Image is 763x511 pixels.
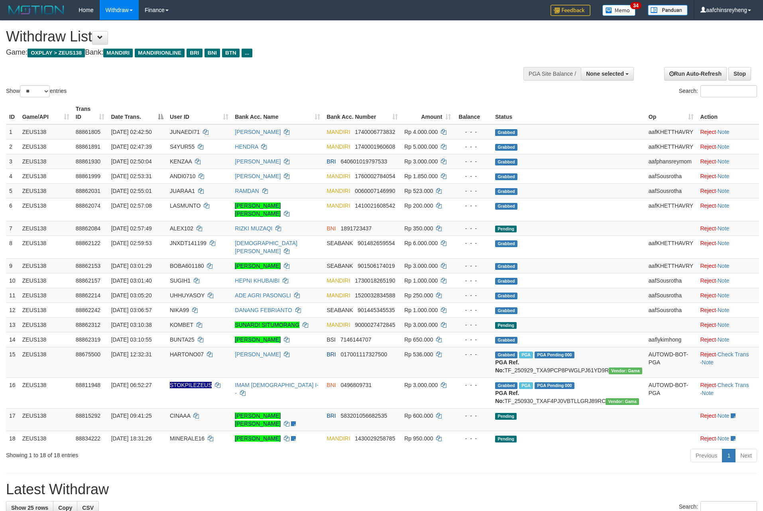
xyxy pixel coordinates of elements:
[235,307,292,313] a: DANANG FEBRIANTO
[6,221,19,236] td: 7
[6,288,19,303] td: 11
[6,154,19,169] td: 3
[457,350,489,358] div: - - -
[326,173,350,179] span: MANDIRI
[326,307,353,313] span: SEABANK
[6,273,19,288] td: 10
[697,236,759,258] td: ·
[170,307,189,313] span: NIKA99
[170,322,193,328] span: KOMBET
[111,307,151,313] span: [DATE] 03:06:57
[76,240,100,246] span: 88862122
[404,188,433,194] span: Rp 523.000
[630,2,641,9] span: 34
[6,139,19,154] td: 2
[718,277,730,284] a: Note
[697,154,759,169] td: ·
[235,413,281,427] a: [PERSON_NAME] [PERSON_NAME]
[457,239,489,247] div: - - -
[358,240,395,246] span: Copy 901482659554 to clipboard
[679,85,757,97] label: Search:
[700,129,716,135] a: Reject
[645,377,697,408] td: AUTOWD-BOT-PGA
[326,225,336,232] span: BNI
[645,258,697,273] td: aafKHETTHAVRY
[111,292,151,299] span: [DATE] 03:05:20
[404,307,438,313] span: Rp 1.000.000
[718,173,730,179] a: Note
[111,322,151,328] span: [DATE] 03:10:38
[6,85,67,97] label: Show entries
[187,49,202,57] span: BRI
[111,225,151,232] span: [DATE] 02:57:49
[111,240,151,246] span: [DATE] 02:59:53
[645,183,697,198] td: aafSousrotha
[700,85,757,97] input: Search:
[495,263,517,270] span: Grabbed
[718,225,730,232] a: Note
[76,263,100,269] span: 88862153
[700,292,716,299] a: Reject
[457,143,489,151] div: - - -
[718,292,730,299] a: Note
[6,124,19,140] td: 1
[6,258,19,273] td: 9
[495,278,517,285] span: Grabbed
[235,382,319,396] a: IMAM [DEMOGRAPHIC_DATA] I--
[492,377,645,408] td: TF_250930_TXAF4PJ0VBTLLGRJ89RC
[235,322,299,328] a: SUNARDI SITUMORANG
[355,143,395,150] span: Copy 1740001960608 to clipboard
[457,202,489,210] div: - - -
[697,198,759,221] td: ·
[495,337,517,344] span: Grabbed
[323,102,401,124] th: Bank Acc. Number: activate to sort column ascending
[535,382,574,389] span: PGA Pending
[6,303,19,317] td: 12
[6,169,19,183] td: 4
[235,277,279,284] a: HEPNI KHUBAIBI
[718,307,730,313] a: Note
[495,203,517,210] span: Grabbed
[697,221,759,236] td: ·
[700,240,716,246] a: Reject
[718,351,749,358] a: Check Trans
[76,188,100,194] span: 88862031
[235,158,281,165] a: [PERSON_NAME]
[170,158,192,165] span: KENZAA
[700,173,716,179] a: Reject
[170,263,204,269] span: BOBA601180
[19,198,73,221] td: ZEUS138
[586,71,624,77] span: None selected
[645,288,697,303] td: aafSousrotha
[495,382,517,389] span: Grabbed
[404,240,438,246] span: Rp 6.000.000
[6,49,501,57] h4: Game: Bank:
[700,202,716,209] a: Reject
[19,347,73,377] td: ZEUS138
[205,49,220,57] span: BNI
[697,332,759,347] td: ·
[111,158,151,165] span: [DATE] 02:50:04
[718,322,730,328] a: Note
[235,336,281,343] a: [PERSON_NAME]
[457,381,489,389] div: - - -
[454,102,492,124] th: Balance
[404,336,433,343] span: Rp 650.000
[495,173,517,180] span: Grabbed
[76,173,100,179] span: 88861999
[664,67,727,81] a: Run Auto-Refresh
[111,351,151,358] span: [DATE] 12:32:31
[457,306,489,314] div: - - -
[358,263,395,269] span: Copy 901506174019 to clipboard
[495,240,517,247] span: Grabbed
[495,322,517,329] span: Pending
[340,336,372,343] span: Copy 7146144707 to clipboard
[645,332,697,347] td: aaflykimhong
[358,307,395,313] span: Copy 901445345535 to clipboard
[111,336,151,343] span: [DATE] 03:10:55
[457,187,489,195] div: - - -
[645,347,697,377] td: AUTOWD-BOT-PGA
[697,347,759,377] td: · ·
[355,202,395,209] span: Copy 1410021608542 to clipboard
[700,322,716,328] a: Reject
